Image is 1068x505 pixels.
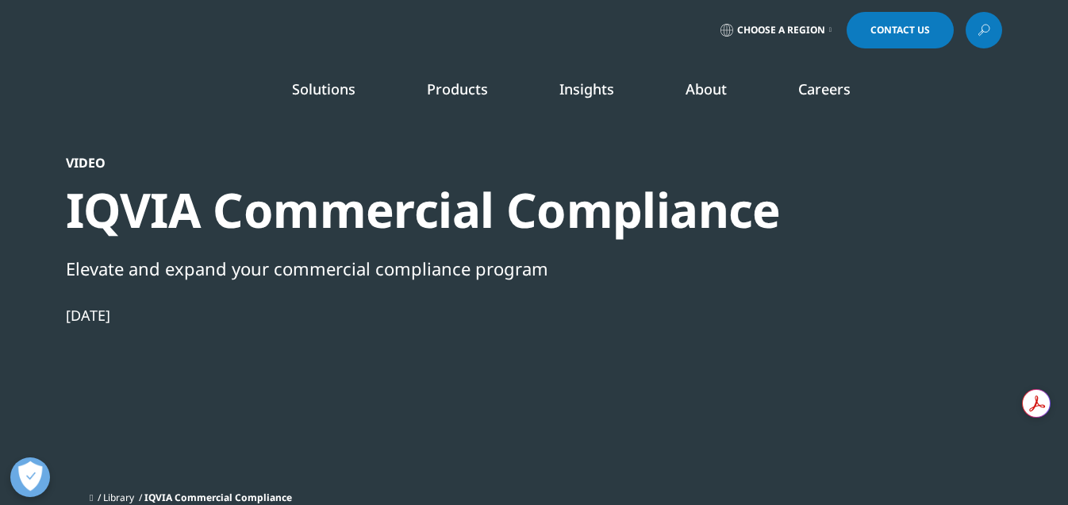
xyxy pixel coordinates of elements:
[427,79,488,98] a: Products
[103,491,134,504] a: Library
[144,491,292,504] span: IQVIA Commercial Compliance
[292,79,355,98] a: Solutions
[10,457,50,497] button: Open Preferences
[66,180,916,240] div: IQVIA Commercial Compliance
[199,56,1002,130] nav: Primary
[66,306,916,325] div: [DATE]
[66,155,916,171] div: Video
[66,255,916,282] div: Elevate and expand your commercial compliance program
[559,79,614,98] a: Insights
[737,24,825,37] span: Choose a Region
[847,12,954,48] a: Contact Us
[798,79,851,98] a: Careers
[686,79,727,98] a: About
[870,25,930,35] span: Contact Us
